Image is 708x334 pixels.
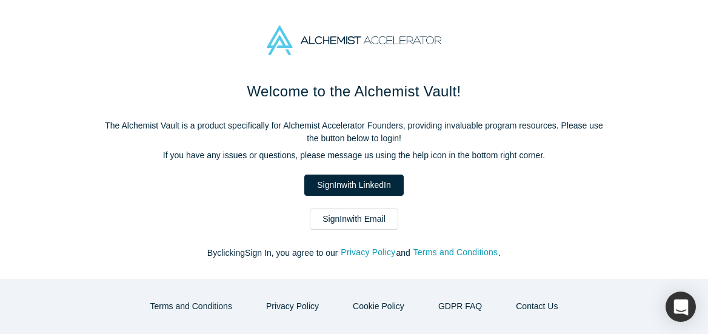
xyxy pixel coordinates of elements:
p: If you have any issues or questions, please message us using the help icon in the bottom right co... [99,149,609,162]
a: SignInwith LinkedIn [304,175,403,196]
button: Cookie Policy [340,296,417,317]
button: Privacy Policy [253,296,332,317]
p: The Alchemist Vault is a product specifically for Alchemist Accelerator Founders, providing inval... [99,119,609,145]
button: Terms and Conditions [413,245,499,259]
p: By clicking Sign In , you agree to our and . [99,247,609,259]
button: Contact Us [503,296,570,317]
a: GDPR FAQ [426,296,495,317]
img: Alchemist Accelerator Logo [267,25,441,55]
button: Terms and Conditions [138,296,245,317]
h1: Welcome to the Alchemist Vault! [99,81,609,102]
button: Privacy Policy [340,245,396,259]
a: SignInwith Email [310,209,398,230]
